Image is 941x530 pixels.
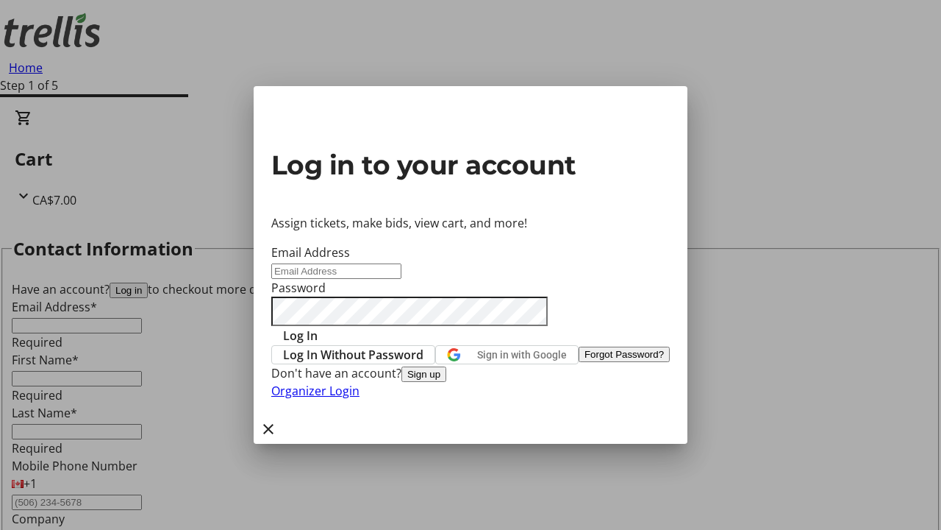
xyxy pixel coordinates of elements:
[254,414,283,444] button: Close
[435,345,579,364] button: Sign in with Google
[271,214,670,232] p: Assign tickets, make bids, view cart, and more!
[477,349,567,361] span: Sign in with Google
[271,280,326,296] label: Password
[271,327,329,344] button: Log In
[271,383,359,399] a: Organizer Login
[401,367,446,382] button: Sign up
[271,364,670,382] div: Don't have an account?
[271,345,435,364] button: Log In Without Password
[283,346,423,364] span: Log In Without Password
[271,264,401,279] input: Email Address
[283,327,318,344] span: Log In
[579,347,670,362] button: Forgot Password?
[271,244,350,261] label: Email Address
[271,145,670,185] h2: Log in to your account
